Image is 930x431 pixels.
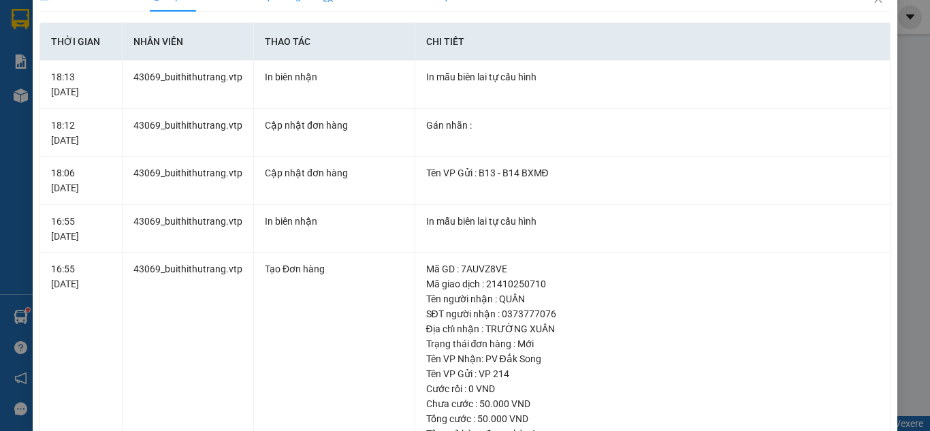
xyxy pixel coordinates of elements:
[426,165,880,180] div: Tên VP Gửi : B13 - B14 BXMĐ
[265,165,404,180] div: Cập nhật đơn hàng
[426,276,880,291] div: Mã giao dịch : 21410250710
[426,381,880,396] div: Cước rồi : 0 VND
[426,321,880,336] div: Địa chỉ nhận : TRƯỜNG XUÂN
[265,214,404,229] div: In biên nhận
[123,23,254,61] th: Nhân viên
[51,165,111,195] div: 18:06 [DATE]
[426,291,880,306] div: Tên người nhận : QUÂN
[51,69,111,99] div: 18:13 [DATE]
[265,261,404,276] div: Tạo Đơn hàng
[426,306,880,321] div: SĐT người nhận : 0373777076
[51,261,111,291] div: 16:55 [DATE]
[426,261,880,276] div: Mã GD : 7AUVZ8VE
[426,351,880,366] div: Tên VP Nhận: PV Đắk Song
[265,69,404,84] div: In biên nhận
[426,214,880,229] div: In mẫu biên lai tự cấu hình
[426,69,880,84] div: In mẫu biên lai tự cấu hình
[426,396,880,411] div: Chưa cước : 50.000 VND
[40,23,123,61] th: Thời gian
[415,23,891,61] th: Chi tiết
[426,118,880,133] div: Gán nhãn :
[123,61,254,109] td: 43069_buithithutrang.vtp
[426,366,880,381] div: Tên VP Gửi : VP 214
[123,157,254,205] td: 43069_buithithutrang.vtp
[123,109,254,157] td: 43069_buithithutrang.vtp
[426,411,880,426] div: Tổng cước : 50.000 VND
[51,214,111,244] div: 16:55 [DATE]
[123,205,254,253] td: 43069_buithithutrang.vtp
[254,23,415,61] th: Thao tác
[51,118,111,148] div: 18:12 [DATE]
[426,336,880,351] div: Trạng thái đơn hàng : Mới
[265,118,404,133] div: Cập nhật đơn hàng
